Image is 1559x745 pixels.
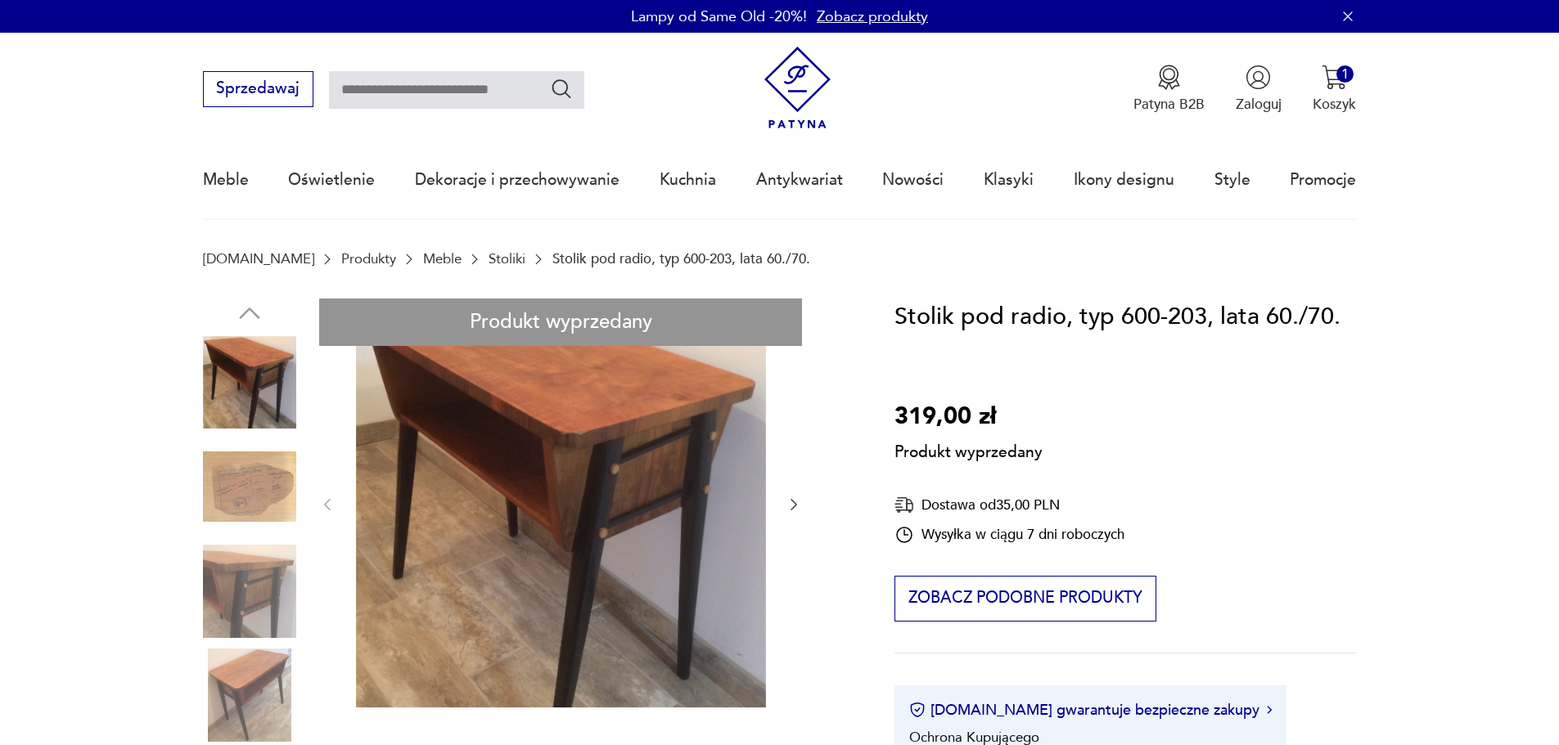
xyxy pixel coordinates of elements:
[415,142,620,218] a: Dekoracje i przechowywanie
[1322,65,1347,90] img: Ikona koszyka
[552,251,810,267] p: Stolik pod radio, typ 600-203, lata 60./70.
[203,251,314,267] a: [DOMAIN_NAME]
[909,702,926,718] img: Ikona certyfikatu
[1133,65,1205,114] a: Ikona medaluPatyna B2B
[1246,65,1271,90] img: Ikonka użytkownika
[894,495,1124,515] div: Dostawa od 35,00 PLN
[203,83,313,96] a: Sprzedawaj
[1133,95,1205,114] p: Patyna B2B
[1133,65,1205,114] button: Patyna B2B
[1214,142,1250,218] a: Style
[1236,95,1282,114] p: Zaloguj
[1074,142,1174,218] a: Ikony designu
[423,251,462,267] a: Meble
[817,7,928,27] a: Zobacz produkty
[1313,95,1356,114] p: Koszyk
[756,142,843,218] a: Antykwariat
[894,298,1340,336] h1: Stolik pod radio, typ 600-203, lata 60./70.
[756,47,839,129] img: Patyna - sklep z meblami i dekoracjami vintage
[894,576,1156,622] button: Zobacz podobne produkty
[894,525,1124,545] div: Wysyłka w ciągu 7 dni roboczych
[894,495,914,515] img: Ikona dostawy
[288,142,375,218] a: Oświetlenie
[984,142,1034,218] a: Klasyki
[631,7,807,27] p: Lampy od Same Old -20%!
[489,251,525,267] a: Stoliki
[894,436,1043,464] p: Produkt wyprzedany
[550,77,574,101] button: Szukaj
[1313,65,1356,114] button: 1Koszyk
[203,142,249,218] a: Meble
[1236,65,1282,114] button: Zaloguj
[203,71,313,107] button: Sprzedawaj
[1336,65,1354,83] div: 1
[1290,142,1356,218] a: Promocje
[882,142,944,218] a: Nowości
[660,142,716,218] a: Kuchnia
[1156,65,1182,90] img: Ikona medalu
[1267,706,1272,714] img: Ikona strzałki w prawo
[894,398,1043,436] p: 319,00 zł
[341,251,396,267] a: Produkty
[909,700,1272,720] button: [DOMAIN_NAME] gwarantuje bezpieczne zakupy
